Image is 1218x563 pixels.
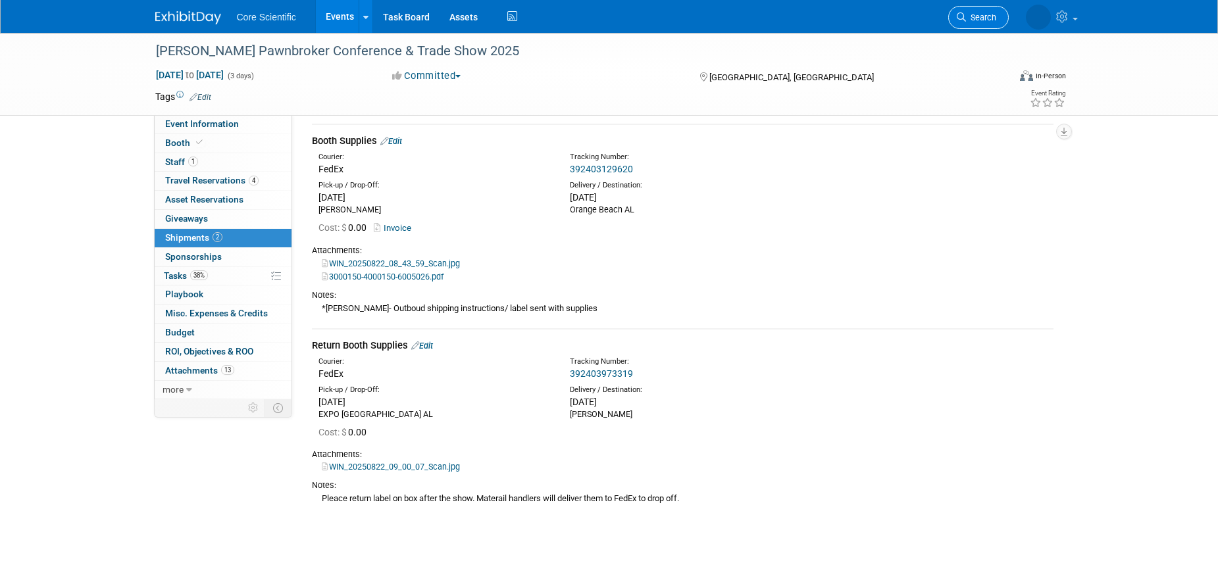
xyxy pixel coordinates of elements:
[151,39,989,63] div: [PERSON_NAME] Pawnbroker Conference & Trade Show 2025
[380,136,402,146] a: Edit
[570,408,801,420] div: [PERSON_NAME]
[155,153,292,172] a: Staff1
[155,115,292,134] a: Event Information
[570,395,801,408] div: [DATE]
[318,191,550,204] div: [DATE]
[312,339,1053,353] div: Return Booth Supplies
[196,139,203,146] i: Booth reservation complete
[312,301,1053,315] div: *[PERSON_NAME]- Outboud shipping instructions/ label sent with supplies
[164,270,208,281] span: Tasks
[318,204,550,216] div: [PERSON_NAME]
[155,285,292,304] a: Playbook
[318,222,372,233] span: 0.00
[312,245,1053,257] div: Attachments:
[165,118,239,129] span: Event Information
[570,164,633,174] a: 392403129620
[165,289,203,299] span: Playbook
[165,251,222,262] span: Sponsorships
[322,272,444,281] a: 3000150-4000150-6005026.pdf
[318,222,348,233] span: Cost: $
[318,162,550,176] div: FedEx
[312,289,1053,301] div: Notes:
[570,180,801,191] div: Delivery / Destination:
[155,362,292,380] a: Attachments13
[165,175,259,185] span: Travel Reservations
[570,152,865,162] div: Tracking Number:
[155,305,292,323] a: Misc. Expenses & Credits
[265,399,292,416] td: Toggle Event Tabs
[312,449,1053,460] div: Attachments:
[1035,71,1066,81] div: In-Person
[570,385,801,395] div: Delivery / Destination:
[388,69,466,83] button: Committed
[312,479,1053,491] div: Notes:
[155,381,292,399] a: more
[226,72,254,80] span: (3 days)
[213,232,222,242] span: 2
[221,365,234,375] span: 13
[709,72,874,82] span: [GEOGRAPHIC_DATA], [GEOGRAPHIC_DATA]
[570,368,633,379] a: 392403973319
[184,70,196,80] span: to
[411,341,433,351] a: Edit
[242,399,265,416] td: Personalize Event Tab Strip
[165,365,234,376] span: Attachments
[155,229,292,247] a: Shipments2
[931,68,1067,88] div: Event Format
[155,172,292,190] a: Travel Reservations4
[1020,70,1033,81] img: Format-Inperson.png
[165,346,253,356] span: ROI, Objectives & ROO
[165,213,208,224] span: Giveaways
[570,356,865,367] div: Tracking Number:
[155,343,292,361] a: ROI, Objectives & ROO
[312,134,1053,148] div: Booth Supplies
[188,157,198,166] span: 1
[374,223,417,233] a: Invoice
[155,210,292,228] a: Giveaways
[318,427,372,437] span: 0.00
[165,308,268,318] span: Misc. Expenses & Credits
[165,232,222,243] span: Shipments
[318,427,348,437] span: Cost: $
[163,384,184,395] span: more
[1030,90,1065,97] div: Event Rating
[570,204,801,216] div: Orange Beach AL
[155,248,292,266] a: Sponsorships
[165,327,195,337] span: Budget
[318,385,550,395] div: Pick-up / Drop-Off:
[1026,5,1051,30] img: Alissa Schlosser
[318,408,550,420] div: EXPO [GEOGRAPHIC_DATA] AL
[318,356,550,367] div: Courier:
[190,270,208,280] span: 38%
[155,90,211,103] td: Tags
[318,180,550,191] div: Pick-up / Drop-Off:
[312,491,1053,505] div: Pleace return label on box after the show. Materail handlers will deliver them to FedEx to drop off.
[155,267,292,285] a: Tasks38%
[155,324,292,342] a: Budget
[237,12,296,22] span: Core Scientific
[165,157,198,167] span: Staff
[318,152,550,162] div: Courier:
[165,137,205,148] span: Booth
[249,176,259,185] span: 4
[155,191,292,209] a: Asset Reservations
[165,194,243,205] span: Asset Reservations
[190,93,211,102] a: Edit
[322,258,460,268] a: WIN_20250822_08_43_59_Scan.jpg
[322,462,460,472] a: WIN_20250822_09_00_07_Scan.jpg
[318,395,550,408] div: [DATE]
[155,69,224,81] span: [DATE] [DATE]
[948,6,1009,29] a: Search
[570,191,801,204] div: [DATE]
[966,12,996,22] span: Search
[155,134,292,153] a: Booth
[155,11,221,24] img: ExhibitDay
[318,367,550,380] div: FedEx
